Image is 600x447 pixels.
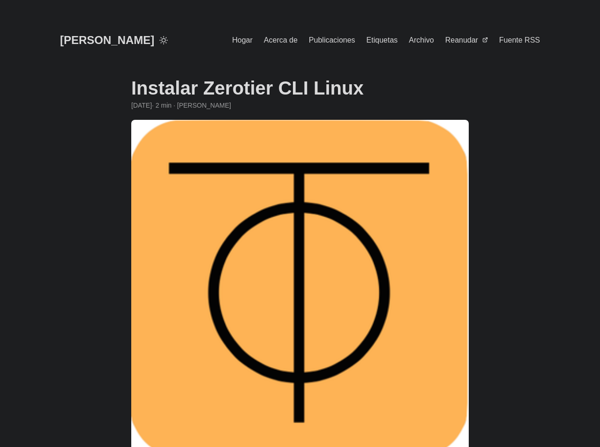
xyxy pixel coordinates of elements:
[152,102,231,109] font: · 2 min · [PERSON_NAME]
[409,36,434,44] font: Archivo
[60,34,154,46] font: [PERSON_NAME]
[409,26,434,54] a: Archivo
[445,36,478,44] font: Reanudar
[232,36,253,44] font: Hogar
[232,26,253,54] a: Hogar
[367,26,398,54] a: Etiquetas
[264,36,298,44] font: Acerca de
[264,26,298,54] a: Acerca de
[309,26,355,54] a: Publicaciones
[131,78,364,98] font: Instalar Zerotier CLI Linux
[60,26,154,54] a: [PERSON_NAME]
[131,100,152,110] span: 26/10/2020 00:00:00 +0000 UTC
[367,36,398,44] font: Etiquetas
[499,36,540,44] font: Fuente RSS
[131,102,152,109] font: [DATE]
[309,36,355,44] font: Publicaciones
[499,26,540,54] a: Fuente RSS
[445,26,488,54] a: Reanudar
